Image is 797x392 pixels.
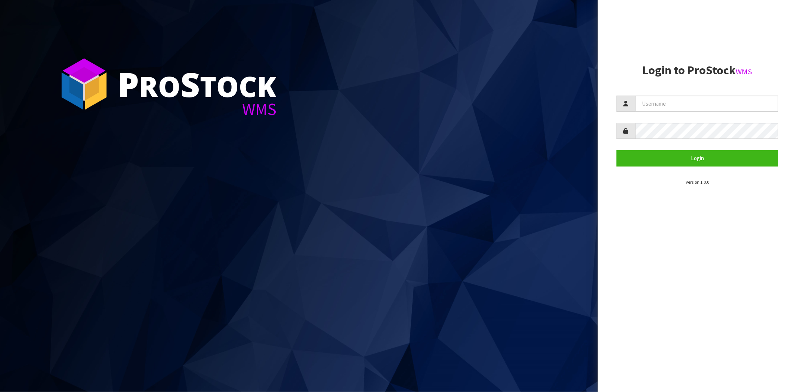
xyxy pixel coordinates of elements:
small: Version 1.0.0 [686,179,709,185]
input: Username [635,96,778,112]
small: WMS [736,67,752,77]
div: ro tock [118,67,277,101]
button: Login [617,150,778,166]
span: S [180,61,200,107]
span: P [118,61,139,107]
div: WMS [118,101,277,118]
img: ProStock Cube [56,56,112,112]
h2: Login to ProStock [617,64,778,77]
